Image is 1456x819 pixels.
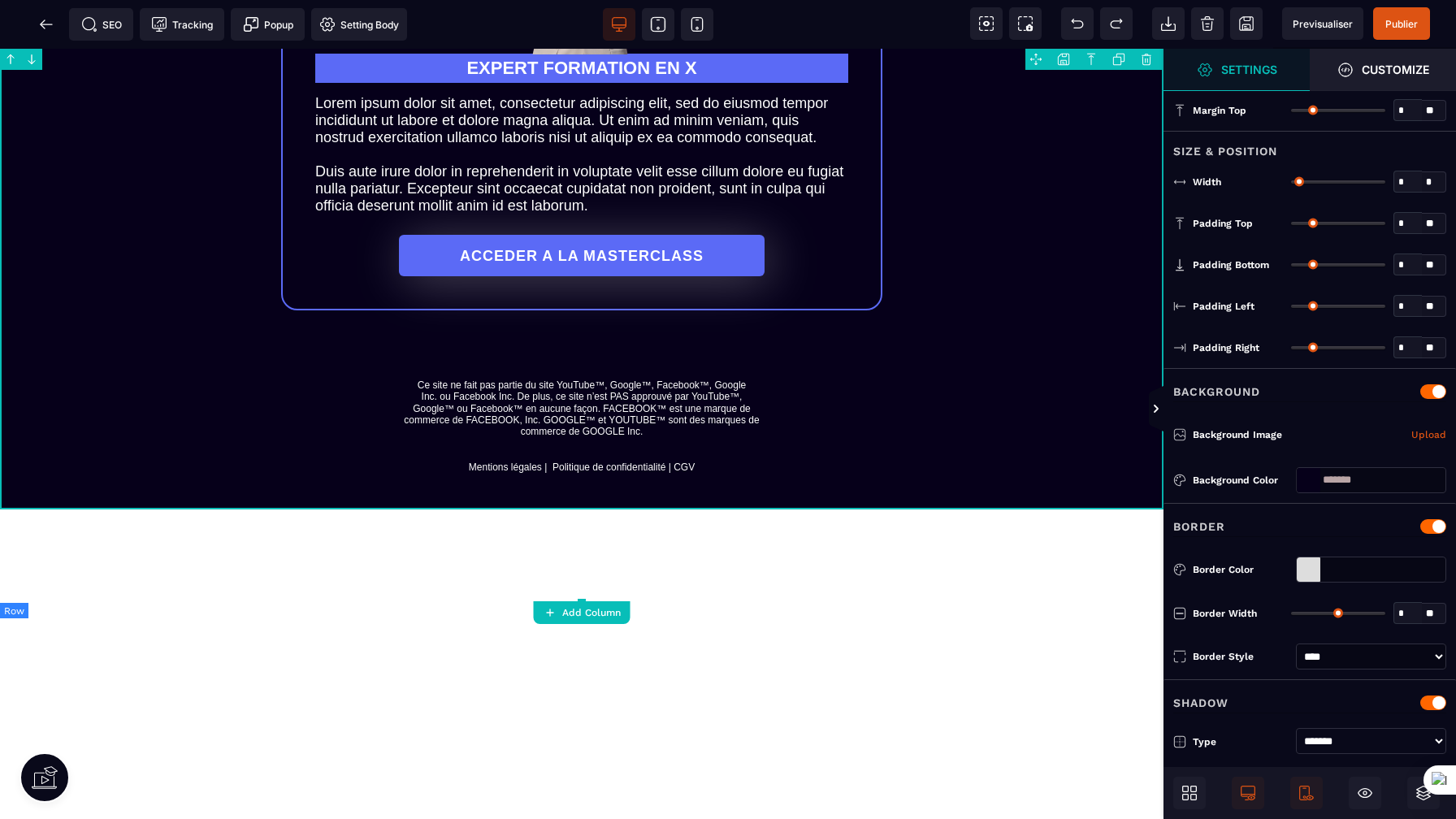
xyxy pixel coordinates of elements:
[562,607,621,618] strong: Add Column
[74,327,1090,428] text: Ce site ne fait pas partie du site YouTube™, Google™, Facebook™, Google Inc. ou Facebook Inc. De ...
[1193,472,1289,488] div: Background Color
[151,16,213,32] span: Tracking
[319,16,399,32] span: Setting Body
[1193,104,1246,117] span: Margin Top
[1362,63,1429,76] strong: Customize
[1009,7,1042,40] span: Screenshot
[315,5,848,34] text: EXPERT FORMATION EN X
[1193,561,1289,578] div: Border Color
[1193,217,1253,230] span: Padding Top
[970,7,1003,40] span: View components
[1193,341,1259,354] span: Padding Right
[1173,693,1228,713] p: Shadow
[1193,648,1289,665] div: Border Style
[243,16,293,32] span: Popup
[1411,425,1446,444] a: Upload
[1221,63,1277,76] strong: Settings
[1385,18,1418,30] span: Publier
[1173,382,1260,401] p: Background
[1282,7,1363,40] span: Preview
[1193,258,1269,271] span: Padding Bottom
[534,601,630,624] button: Add Column
[1193,300,1254,313] span: Padding Left
[398,186,764,227] button: ACCEDER A LA MASTERCLASS
[1163,49,1310,91] span: Settings
[315,42,848,170] text: Lorem ipsum dolor sit amet, consectetur adipiscing elit, sed do eiusmod tempor incididunt ut labo...
[1193,607,1257,620] span: Border Width
[1173,777,1206,809] span: Open Blocks
[1193,175,1221,188] span: Width
[1232,777,1264,809] span: Desktop Only
[1310,49,1456,91] span: Open Style Manager
[1290,777,1323,809] span: Mobile Only
[1173,517,1225,536] p: Border
[1193,734,1216,750] span: Type
[1173,427,1282,443] p: Background Image
[1293,18,1353,30] span: Previsualiser
[1163,131,1456,161] div: Size & Position
[1407,777,1440,809] span: Open Layers
[81,16,122,32] span: SEO
[1349,777,1381,809] span: Hide/Show Block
